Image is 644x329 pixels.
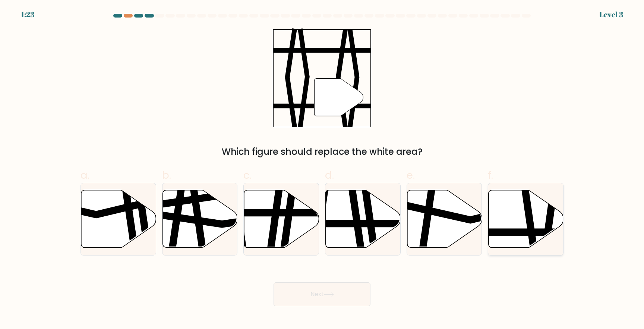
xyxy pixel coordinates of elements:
button: Next [274,282,370,306]
span: a. [80,168,89,182]
span: e. [407,168,415,182]
g: " [314,79,363,116]
div: Which figure should replace the white area? [85,145,559,159]
div: 1:23 [21,9,34,20]
div: Level 3 [599,9,623,20]
span: d. [325,168,334,182]
span: c. [243,168,252,182]
span: f. [488,168,493,182]
span: b. [162,168,171,182]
